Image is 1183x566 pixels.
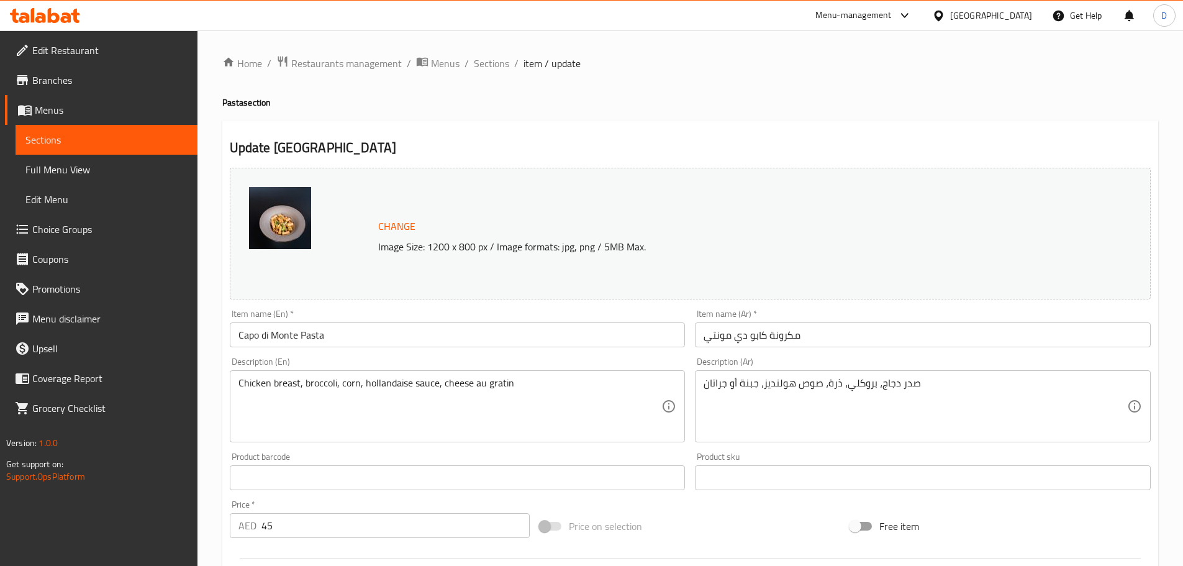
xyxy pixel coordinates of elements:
[32,43,188,58] span: Edit Restaurant
[238,518,256,533] p: AED
[5,214,197,244] a: Choice Groups
[407,56,411,71] li: /
[5,363,197,393] a: Coverage Report
[474,56,509,71] a: Sections
[261,513,530,538] input: Please enter price
[39,435,58,451] span: 1.0.0
[695,322,1151,347] input: Enter name Ar
[222,56,262,71] a: Home
[5,393,197,423] a: Grocery Checklist
[32,73,188,88] span: Branches
[238,377,662,436] textarea: Chicken breast, broccoli, corn, hollandaise sauce, cheese au gratin
[373,239,1035,254] p: Image Size: 1200 x 800 px / Image formats: jpg, png / 5MB Max.
[25,132,188,147] span: Sections
[431,56,460,71] span: Menus
[378,217,415,235] span: Change
[465,56,469,71] li: /
[25,192,188,207] span: Edit Menu
[5,304,197,334] a: Menu disclaimer
[222,96,1158,109] h4: Pasta section
[32,311,188,326] span: Menu disclaimer
[32,222,188,237] span: Choice Groups
[249,187,311,249] img: Capo_di_Monte638926936588260428.jpg
[276,55,402,71] a: Restaurants management
[514,56,519,71] li: /
[373,214,420,239] button: Change
[230,139,1151,157] h2: Update [GEOGRAPHIC_DATA]
[815,8,892,23] div: Menu-management
[5,35,197,65] a: Edit Restaurant
[695,465,1151,490] input: Please enter product sku
[6,435,37,451] span: Version:
[879,519,919,534] span: Free item
[32,341,188,356] span: Upsell
[416,55,460,71] a: Menus
[35,103,188,117] span: Menus
[5,95,197,125] a: Menus
[6,468,85,485] a: Support.OpsPlatform
[230,465,686,490] input: Please enter product barcode
[32,281,188,296] span: Promotions
[6,456,63,472] span: Get support on:
[230,322,686,347] input: Enter name En
[25,162,188,177] span: Full Menu View
[524,56,581,71] span: item / update
[5,244,197,274] a: Coupons
[16,185,197,214] a: Edit Menu
[32,252,188,267] span: Coupons
[32,371,188,386] span: Coverage Report
[16,155,197,185] a: Full Menu View
[267,56,271,71] li: /
[5,65,197,95] a: Branches
[950,9,1032,22] div: [GEOGRAPHIC_DATA]
[222,55,1158,71] nav: breadcrumb
[5,334,197,363] a: Upsell
[1161,9,1167,22] span: D
[5,274,197,304] a: Promotions
[569,519,642,534] span: Price on selection
[32,401,188,416] span: Grocery Checklist
[704,377,1127,436] textarea: صدر دجاج، بروكلي، ذرة، صوص هولنديز، جبنة أو جراتان
[16,125,197,155] a: Sections
[291,56,402,71] span: Restaurants management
